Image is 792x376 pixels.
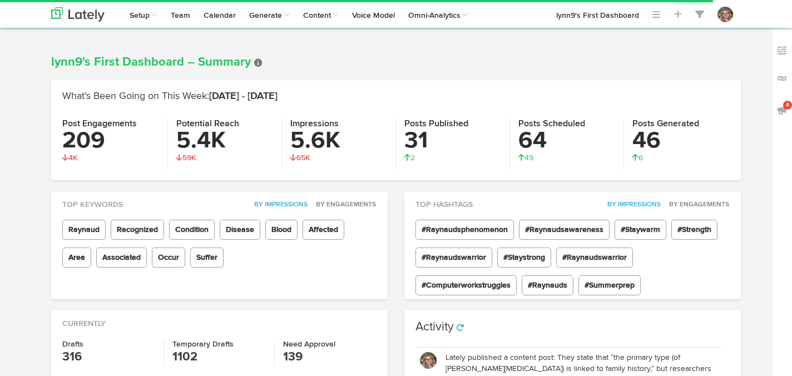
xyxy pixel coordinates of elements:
[776,73,788,84] img: links_off.svg
[265,220,298,240] span: Blood
[632,119,730,129] h4: Posts Generated
[51,310,388,329] div: Currently
[172,348,265,366] h3: 1102
[169,220,215,240] span: Condition
[518,119,615,129] h4: Posts Scheduled
[601,199,661,210] button: By Impressions
[303,220,344,240] span: Affected
[404,154,415,162] span: 2
[420,352,437,369] img: OhcUycdS6u5e6MDkMfFl
[415,275,517,295] span: #Computerworkstruggles
[632,129,730,152] h3: 46
[62,220,106,240] span: Raynaud
[290,154,310,162] span: 65K
[776,45,788,56] img: keywords_off.svg
[415,321,454,333] h3: Activity
[172,340,265,348] h4: Temporary Drafts
[62,129,159,152] h3: 209
[51,56,741,69] h1: lynn9's First Dashboard – Summary
[518,154,533,162] span: 49
[62,154,78,162] span: 4K
[404,119,501,129] h4: Posts Published
[615,220,666,240] span: #Staywarm
[404,191,741,210] div: Top Hashtags
[190,248,224,268] span: Suffer
[783,101,792,110] span: 4
[220,220,260,240] span: Disease
[671,220,717,240] span: #Strength
[556,248,633,268] span: #Raynaudswarrior
[62,340,155,348] h4: Drafts
[176,129,273,152] h3: 5.4K
[522,275,573,295] span: #Raynauds
[283,348,377,366] h3: 139
[176,154,196,162] span: 59K
[310,199,377,210] button: By Engagements
[152,248,185,268] span: Occur
[176,119,273,129] h4: Potential Reach
[717,7,733,22] img: OhcUycdS6u5e6MDkMfFl
[96,248,147,268] span: Associated
[519,220,610,240] span: #Raynaudsawareness
[62,348,155,366] h3: 316
[62,248,91,268] span: Area
[663,199,730,210] button: By Engagements
[290,129,387,152] h3: 5.6K
[518,129,615,152] h3: 64
[283,340,377,348] h4: Need Approval
[290,119,387,129] h4: Impressions
[111,220,164,240] span: Recognized
[404,129,501,152] h3: 31
[209,91,278,101] span: [DATE] - [DATE]
[62,91,730,102] h2: What’s Been Going on This Week:
[776,105,788,116] img: announcements_off.svg
[415,220,514,240] span: #Raynaudsphenomenon
[578,275,641,295] span: #Summerprep
[51,191,388,210] div: Top Keywords
[51,7,105,22] img: logo_lately_bg_light.svg
[415,248,492,268] span: #Raynaudswarrior
[62,119,159,129] h4: Post Engagements
[632,154,643,162] span: 6
[248,199,308,210] button: By Impressions
[497,248,551,268] span: #Staystrong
